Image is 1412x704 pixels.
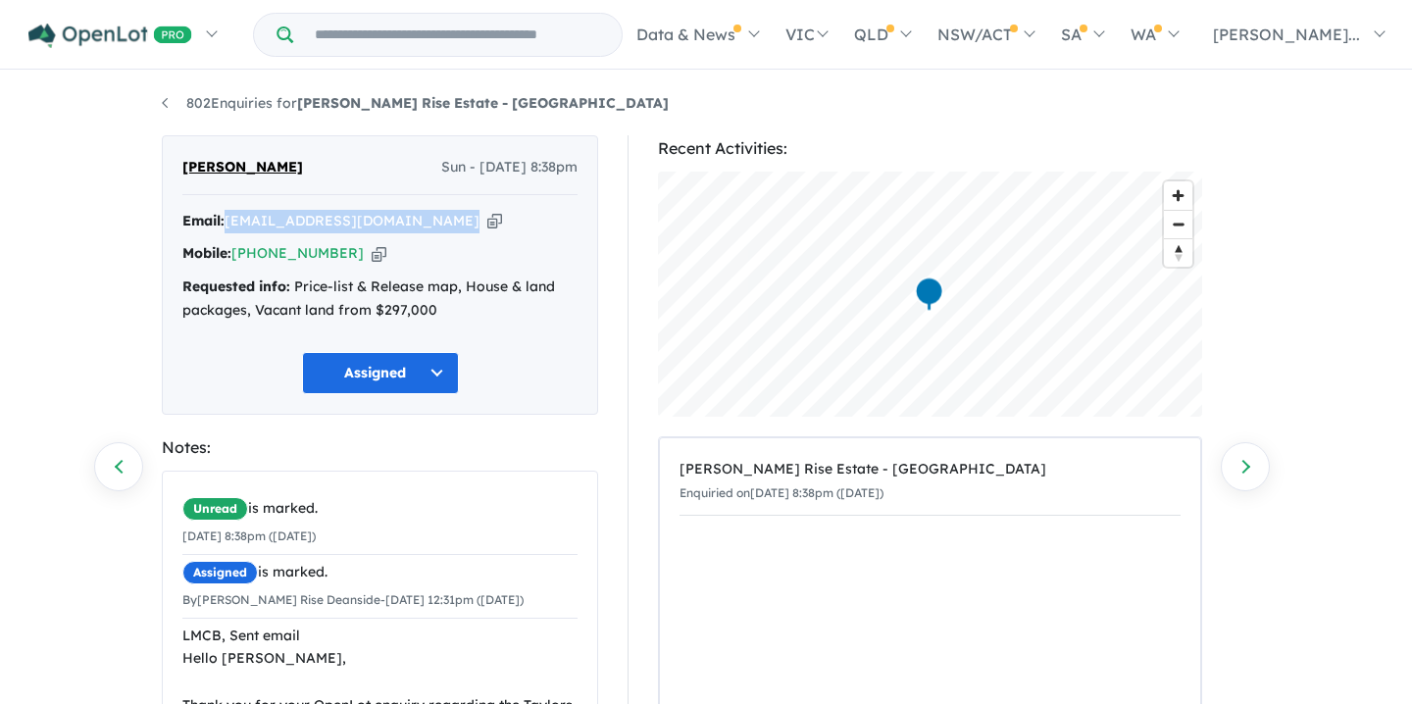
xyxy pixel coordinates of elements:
[162,92,1250,116] nav: breadcrumb
[1164,211,1192,238] span: Zoom out
[297,94,669,112] strong: [PERSON_NAME] Rise Estate - [GEOGRAPHIC_DATA]
[28,24,192,48] img: Openlot PRO Logo White
[1164,239,1192,267] span: Reset bearing to north
[162,94,669,112] a: 802Enquiries for[PERSON_NAME] Rise Estate - [GEOGRAPHIC_DATA]
[1164,210,1192,238] button: Zoom out
[182,528,316,543] small: [DATE] 8:38pm ([DATE])
[182,592,524,607] small: By [PERSON_NAME] Rise Deanside - [DATE] 12:31pm ([DATE])
[915,277,944,313] div: Map marker
[182,244,231,262] strong: Mobile:
[680,485,883,500] small: Enquiried on [DATE] 8:38pm ([DATE])
[182,277,290,295] strong: Requested info:
[1164,181,1192,210] button: Zoom in
[182,212,225,229] strong: Email:
[162,434,598,461] div: Notes:
[372,243,386,264] button: Copy
[182,561,258,584] span: Assigned
[182,156,303,179] span: [PERSON_NAME]
[182,561,578,584] div: is marked.
[231,244,364,262] a: [PHONE_NUMBER]
[182,497,578,521] div: is marked.
[182,276,578,323] div: Price-list & Release map, House & land packages, Vacant land from $297,000
[658,135,1202,162] div: Recent Activities:
[658,172,1202,417] canvas: Map
[302,352,459,394] button: Assigned
[441,156,578,179] span: Sun - [DATE] 8:38pm
[1213,25,1360,44] span: [PERSON_NAME]...
[225,212,479,229] a: [EMAIL_ADDRESS][DOMAIN_NAME]
[1164,238,1192,267] button: Reset bearing to north
[680,458,1181,481] div: [PERSON_NAME] Rise Estate - [GEOGRAPHIC_DATA]
[182,497,248,521] span: Unread
[680,448,1181,516] a: [PERSON_NAME] Rise Estate - [GEOGRAPHIC_DATA]Enquiried on[DATE] 8:38pm ([DATE])
[297,14,618,56] input: Try estate name, suburb, builder or developer
[487,211,502,231] button: Copy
